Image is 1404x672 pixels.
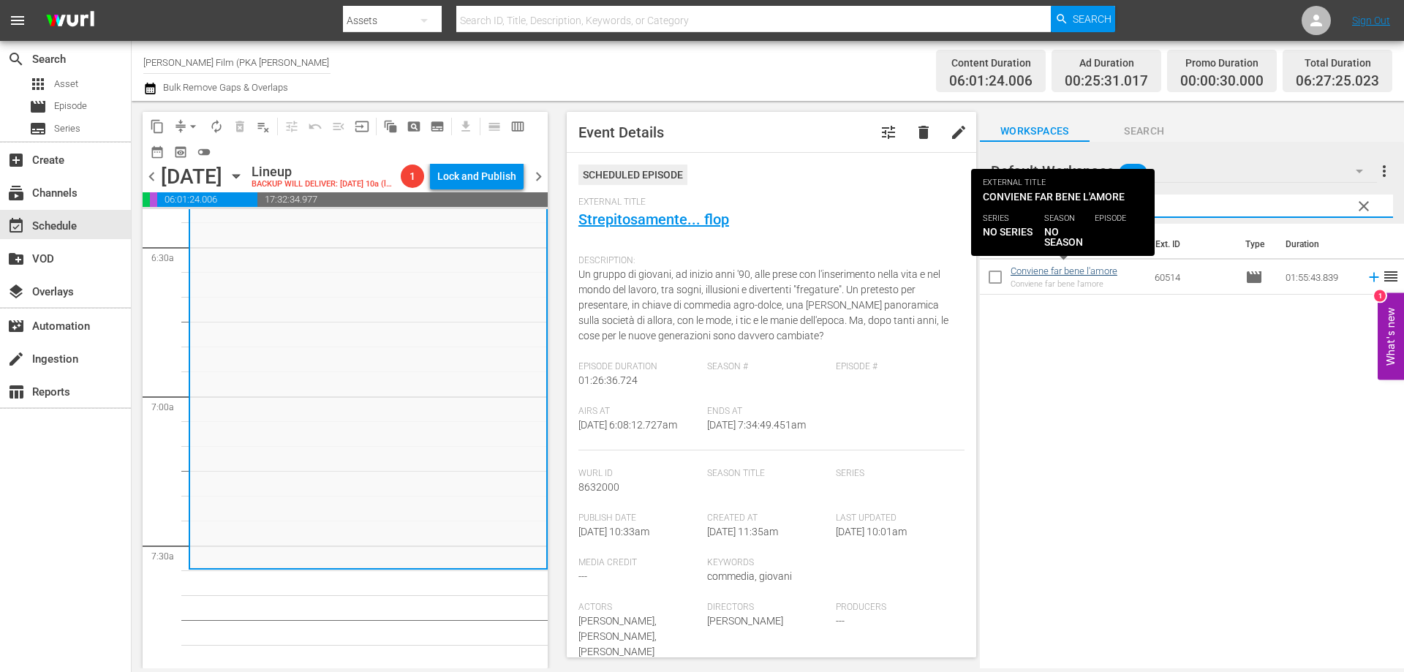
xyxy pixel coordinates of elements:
[578,468,700,480] span: Wurl Id
[1374,290,1386,301] div: 1
[836,526,907,537] span: [DATE] 10:01am
[578,570,587,582] span: ---
[150,192,157,207] span: 00:00:30.000
[707,570,792,582] span: commedia, giovani
[374,112,402,140] span: Refresh All Search Blocks
[205,115,228,138] span: Loop Content
[1355,197,1373,215] span: clear
[578,197,957,208] span: External Title
[578,481,619,493] span: 8632000
[836,361,957,373] span: Episode #
[327,115,350,138] span: Fill episodes with ad slates
[529,167,548,186] span: chevron_right
[578,602,700,614] span: Actors
[7,151,25,169] span: Create
[192,140,216,164] span: 24 hours Lineup View is OFF
[707,468,829,480] span: Season Title
[1352,15,1390,26] a: Sign Out
[578,374,638,386] span: 01:26:36.724
[161,165,222,189] div: [DATE]
[146,140,169,164] span: Month Calendar View
[1296,53,1379,73] div: Total Duration
[209,119,224,134] span: autorenew_outlined
[836,513,957,524] span: Last Updated
[29,98,47,116] span: Episode
[578,361,700,373] span: Episode Duration
[7,283,25,301] span: Overlays
[578,419,677,431] span: [DATE] 6:08:12.727am
[707,419,806,431] span: [DATE] 7:34:49.451am
[1375,162,1393,180] span: more_vert
[871,115,906,150] button: tune
[430,163,524,189] button: Lock and Publish
[949,53,1033,73] div: Content Duration
[707,361,829,373] span: Season #
[54,77,78,91] span: Asset
[1375,154,1393,189] button: more_vert
[169,140,192,164] span: View Backup
[578,526,649,537] span: [DATE] 10:33am
[430,119,445,134] span: subtitles_outlined
[707,557,829,569] span: Keywords
[578,513,700,524] span: Publish Date
[401,170,424,182] span: 1
[157,192,257,207] span: 06:01:24.006
[7,217,25,235] span: Schedule
[252,115,275,138] span: Clear Lineup
[949,73,1033,90] span: 06:01:24.006
[54,99,87,113] span: Episode
[1382,268,1400,285] span: reorder
[173,119,188,134] span: compress
[707,526,778,537] span: [DATE] 11:35am
[407,119,421,134] span: pageview_outlined
[7,250,25,268] span: create_new_folder
[578,124,664,141] span: Event Details
[7,383,25,401] span: Reports
[7,317,25,335] span: Automation
[54,121,80,136] span: Series
[150,119,165,134] span: content_copy
[1065,73,1148,90] span: 00:25:31.017
[707,602,829,614] span: Directors
[578,268,948,341] span: Un gruppo di giovani, ad inizio anni '90, alle prese con l'inserimento nella vita e nel mondo del...
[1237,224,1277,265] th: Type
[173,145,188,159] span: preview_outlined
[426,115,449,138] span: Create Series Block
[197,145,211,159] span: toggle_off
[1011,224,1147,265] th: Title
[1378,292,1404,380] button: Open Feedback Widget
[1149,260,1239,295] td: 60514
[355,119,369,134] span: input
[1065,53,1148,73] div: Ad Duration
[1090,122,1199,140] span: Search
[880,124,897,141] span: Customize Event
[383,119,398,134] span: auto_awesome_motion_outlined
[256,119,271,134] span: playlist_remove_outlined
[146,115,169,138] span: Copy Lineup
[1351,194,1375,217] button: clear
[991,151,1377,192] div: Default Workspace
[1011,279,1117,289] div: Conviene far bene l'amore
[437,163,516,189] div: Lock and Publish
[1366,269,1382,285] svg: Add to Schedule
[29,120,47,137] span: Series
[1119,157,1147,188] span: 345
[980,122,1090,140] span: Workspaces
[578,406,700,418] span: Airs At
[906,115,941,150] button: delete
[143,167,161,186] span: chevron_left
[578,211,729,228] a: Strepitosamente... flop
[7,184,25,202] span: Channels
[950,124,967,141] span: edit
[707,513,829,524] span: Created At
[941,115,976,150] button: edit
[915,124,932,141] span: delete
[1245,268,1263,286] span: Episode
[1180,73,1264,90] span: 00:00:30.000
[836,602,957,614] span: Producers
[836,468,957,480] span: Series
[510,119,525,134] span: calendar_view_week_outlined
[7,50,25,68] span: Search
[29,75,47,93] span: Asset
[1280,260,1360,295] td: 01:55:43.839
